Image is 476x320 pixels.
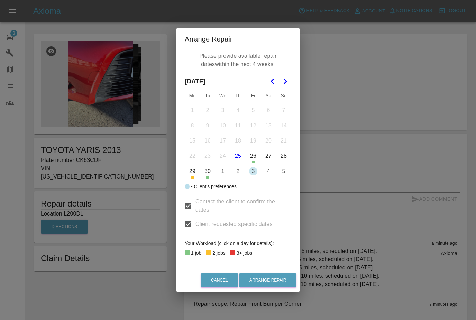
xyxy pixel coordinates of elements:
[261,103,276,118] button: Saturday, September 6th, 2025
[239,273,296,287] button: Arrange Repair
[246,134,260,148] button: Friday, September 19th, 2025
[246,164,260,179] button: Friday, October 3rd, 2025
[195,220,273,228] span: Client requested specific dates
[231,149,245,163] button: Today, Thursday, September 25th, 2025
[246,149,260,163] button: Friday, September 26th, 2025
[246,118,260,133] button: Friday, September 12th, 2025
[276,164,291,179] button: Sunday, October 5th, 2025
[276,103,291,118] button: Sunday, September 7th, 2025
[185,89,291,179] table: September 2025
[191,249,201,257] div: 1 job
[276,89,291,103] th: Sunday
[261,149,276,163] button: Saturday, September 27th, 2025
[246,103,260,118] button: Friday, September 5th, 2025
[246,89,261,103] th: Friday
[276,134,291,148] button: Sunday, September 21st, 2025
[261,164,276,179] button: Saturday, October 4th, 2025
[200,118,215,133] button: Tuesday, September 9th, 2025
[276,149,291,163] button: Sunday, September 28th, 2025
[216,118,230,133] button: Wednesday, September 10th, 2025
[279,75,291,88] button: Go to the Next Month
[201,273,238,287] button: Cancel
[261,89,276,103] th: Saturday
[230,89,246,103] th: Thursday
[212,249,225,257] div: 2 jobs
[231,164,245,179] button: Thursday, October 2nd, 2025
[200,164,215,179] button: Tuesday, September 30th, 2025
[185,239,291,247] div: Your Workload (click on a day for details):
[276,118,291,133] button: Sunday, September 14th, 2025
[216,103,230,118] button: Wednesday, September 3rd, 2025
[185,74,205,89] span: [DATE]
[185,118,200,133] button: Monday, September 8th, 2025
[200,103,215,118] button: Tuesday, September 2nd, 2025
[191,182,237,191] div: - Client's preferences
[216,164,230,179] button: Wednesday, October 1st, 2025
[200,89,215,103] th: Tuesday
[200,134,215,148] button: Tuesday, September 16th, 2025
[176,28,300,50] h2: Arrange Repair
[216,149,230,163] button: Wednesday, September 24th, 2025
[185,134,200,148] button: Monday, September 15th, 2025
[216,134,230,148] button: Wednesday, September 17th, 2025
[195,198,286,214] span: Contact the client to confirm the dates
[237,249,253,257] div: 3+ jobs
[200,149,215,163] button: Tuesday, September 23rd, 2025
[215,89,230,103] th: Wednesday
[261,118,276,133] button: Saturday, September 13th, 2025
[185,149,200,163] button: Monday, September 22nd, 2025
[231,103,245,118] button: Thursday, September 4th, 2025
[185,103,200,118] button: Monday, September 1st, 2025
[188,50,288,70] p: Please provide available repair dates within the next 4 weeks.
[231,118,245,133] button: Thursday, September 11th, 2025
[266,75,279,88] button: Go to the Previous Month
[261,134,276,148] button: Saturday, September 20th, 2025
[185,89,200,103] th: Monday
[231,134,245,148] button: Thursday, September 18th, 2025
[185,164,200,179] button: Monday, September 29th, 2025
